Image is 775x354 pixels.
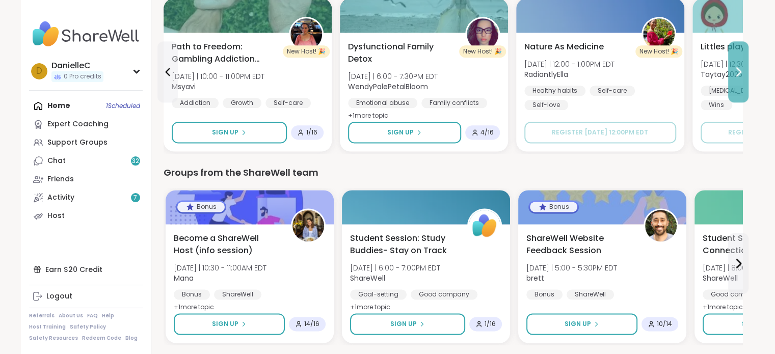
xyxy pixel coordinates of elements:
span: Nature As Medicine [524,41,604,53]
div: Goal-setting [350,289,407,299]
div: Self-care [590,86,635,96]
button: Sign Up [174,313,285,335]
span: 10 / 14 [657,320,672,328]
span: Sign Up [742,319,768,329]
div: ShareWell [567,289,614,299]
a: Host Training [29,323,66,331]
div: New Host! 🎉 [635,45,682,58]
div: Support Groups [47,138,108,148]
button: Sign Up [350,313,465,335]
div: New Host! 🎉 [283,45,330,58]
span: [DATE] | 6:00 - 7:00PM EDT [350,263,440,273]
button: Register [DATE] 12:00PM EDT [524,122,676,143]
span: [DATE] | 6:00 - 7:30PM EDT [348,71,438,81]
button: Sign Up [348,122,461,143]
a: About Us [59,312,83,319]
span: Student Session: Study Buddies- Stay on Track [350,232,456,257]
div: Growth [223,98,261,108]
a: Chat32 [29,152,143,170]
span: Become a ShareWell Host (info session) [174,232,280,257]
a: Friends [29,170,143,188]
span: 32 [132,157,139,166]
span: Sign Up [212,319,238,329]
div: Good company [411,289,477,299]
span: Sign Up [565,319,591,329]
img: RadiantlyElla [643,18,675,50]
div: Activity [47,193,74,203]
b: ShareWell [350,273,385,283]
span: Path to Freedom: Gambling Addiction support group [172,41,278,65]
span: [DATE] | 10:30 - 11:00AM EDT [174,263,266,273]
span: Sign Up [387,128,414,137]
b: Taytay2025 [701,69,742,79]
span: Dysfunctional Family Detox [348,41,454,65]
b: brett [526,273,544,283]
div: Bonus [177,202,225,212]
span: D [36,65,42,78]
span: 1 / 16 [306,128,317,137]
a: Referrals [29,312,55,319]
b: Mana [174,273,194,283]
div: Expert Coaching [47,119,109,129]
span: 1 / 16 [485,320,496,328]
div: Wins [701,100,732,110]
a: Expert Coaching [29,115,143,133]
span: Sign Up [390,319,417,329]
div: DanielleC [51,60,103,71]
div: Addiction [172,98,219,108]
div: Good company [703,289,769,299]
div: Bonus [174,289,210,299]
b: Msyavi [172,81,196,92]
div: [MEDICAL_DATA] [701,86,768,96]
img: brett [645,210,677,241]
a: Logout [29,287,143,306]
b: RadiantlyElla [524,69,568,79]
span: Littles playground [701,41,775,53]
b: ShareWell [703,273,738,283]
span: [DATE] | 5:00 - 5:30PM EDT [526,263,617,273]
div: New Host! 🎉 [459,45,506,58]
a: Support Groups [29,133,143,152]
img: WendyPalePetalBloom [467,18,498,50]
button: Sign Up [172,122,287,143]
a: Activity7 [29,188,143,207]
div: Friends [47,174,74,184]
img: ShareWell [469,210,500,241]
span: Register [DATE] 12:00PM EDT [552,128,648,137]
span: 7 [133,194,137,202]
a: Safety Resources [29,335,78,342]
img: Mana [292,210,324,241]
span: 4 / 16 [480,128,494,137]
div: Chat [47,156,66,166]
div: Self-care [265,98,311,108]
a: FAQ [87,312,98,319]
a: Safety Policy [70,323,106,331]
a: Blog [125,335,138,342]
img: ShareWell Nav Logo [29,16,143,52]
div: Family conflicts [421,98,487,108]
div: Logout [46,291,72,302]
button: Sign Up [526,313,637,335]
span: [DATE] | 12:00 - 1:00PM EDT [524,59,614,69]
a: Help [102,312,114,319]
a: Host [29,207,143,225]
span: 0 Pro credits [64,72,101,81]
div: Host [47,211,65,221]
a: Redeem Code [82,335,121,342]
div: Self-love [524,100,568,110]
span: ShareWell Website Feedback Session [526,232,632,257]
img: Msyavi [290,18,322,50]
div: Bonus [526,289,563,299]
div: Bonus [530,202,577,212]
div: Emotional abuse [348,98,417,108]
div: Healthy habits [524,86,585,96]
div: Earn $20 Credit [29,260,143,279]
div: ShareWell [214,289,261,299]
b: WendyPalePetalBloom [348,81,428,92]
span: [DATE] | 10:00 - 11:00PM EDT [172,71,264,81]
span: 14 / 16 [304,320,319,328]
span: Sign Up [212,128,238,137]
div: Groups from the ShareWell team [164,166,742,180]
